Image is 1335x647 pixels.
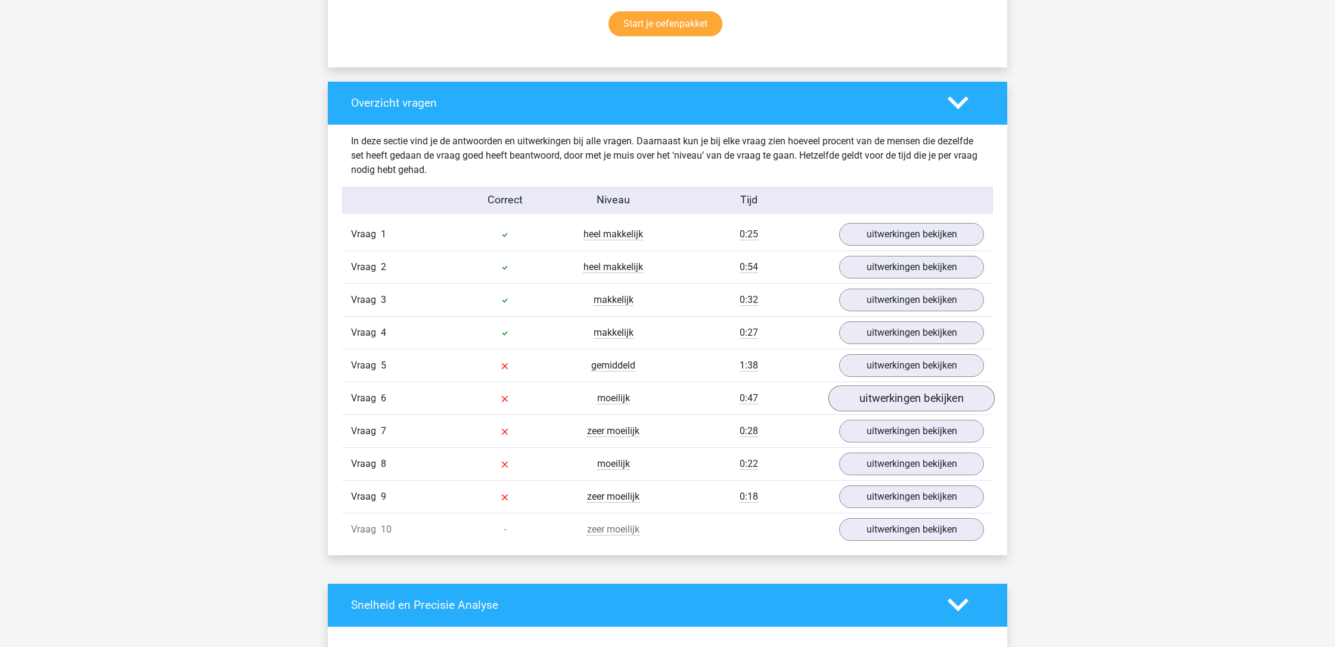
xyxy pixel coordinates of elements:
[351,358,381,373] span: Vraag
[839,289,984,311] a: uitwerkingen bekijken
[587,425,639,437] span: zeer moeilijk
[583,261,643,273] span: heel makkelijk
[740,228,758,240] span: 0:25
[351,457,381,471] span: Vraag
[381,458,386,469] span: 8
[594,327,634,339] span: makkelijk
[381,392,386,404] span: 6
[597,392,630,404] span: moeilijk
[351,391,381,405] span: Vraag
[839,518,984,541] a: uitwerkingen bekijken
[828,385,995,411] a: uitwerkingen bekijken
[351,293,381,307] span: Vraag
[351,522,381,537] span: Vraag
[839,453,984,475] a: uitwerkingen bekijken
[740,360,758,372] span: 1:38
[839,256,984,278] a: uitwerkingen bekijken
[381,261,386,273] span: 2
[740,327,758,339] span: 0:27
[351,424,381,438] span: Vraag
[591,360,635,372] span: gemiddeld
[740,458,758,470] span: 0:22
[351,96,930,110] h4: Overzicht vragen
[351,260,381,274] span: Vraag
[740,425,758,437] span: 0:28
[451,192,560,208] div: Correct
[583,228,643,240] span: heel makkelijk
[381,491,386,502] span: 9
[594,294,634,306] span: makkelijk
[351,326,381,340] span: Vraag
[559,192,667,208] div: Niveau
[351,598,930,612] h4: Snelheid en Precisie Analyse
[381,327,386,338] span: 4
[381,360,386,371] span: 5
[381,425,386,437] span: 7
[381,524,392,535] span: 10
[839,485,984,508] a: uitwerkingen bekijken
[597,458,630,470] span: moeilijk
[451,522,559,537] div: -
[839,354,984,377] a: uitwerkingen bekijken
[342,134,993,177] div: In deze sectie vind je de antwoorden en uitwerkingen bij alle vragen. Daarnaast kun je bij elke v...
[351,490,381,504] span: Vraag
[351,227,381,242] span: Vraag
[608,11,722,36] a: Start je oefenpakket
[740,491,758,503] span: 0:18
[839,321,984,344] a: uitwerkingen bekijken
[587,524,639,535] span: zeer moeilijk
[381,294,386,305] span: 3
[587,491,639,503] span: zeer moeilijk
[839,420,984,442] a: uitwerkingen bekijken
[381,228,386,240] span: 1
[740,294,758,306] span: 0:32
[839,223,984,246] a: uitwerkingen bekijken
[667,192,830,208] div: Tijd
[740,261,758,273] span: 0:54
[740,392,758,404] span: 0:47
